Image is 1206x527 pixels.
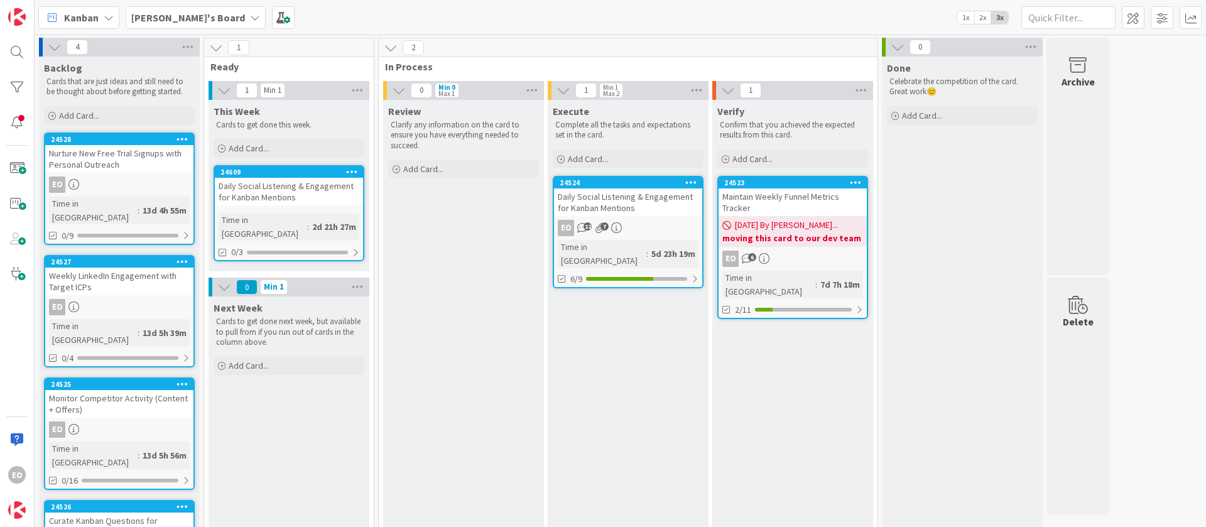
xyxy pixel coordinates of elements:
[45,299,193,315] div: EO
[926,86,937,97] span: 😊
[732,153,773,165] span: Add Card...
[438,90,455,97] div: Max 1
[438,84,455,90] div: Min 0
[216,120,362,130] p: Cards to get done this week.
[62,474,78,487] span: 0/16
[889,77,1035,97] p: Celebrate the competition of the card. Great work
[558,220,574,236] div: EO
[138,448,139,462] span: :
[1021,6,1116,29] input: Quick Filter...
[735,219,838,232] span: [DATE] By [PERSON_NAME]...
[44,378,195,490] a: 24525Monitor Competitor Activity (Content + Offers)EOTime in [GEOGRAPHIC_DATA]:13d 5h 56m0/16
[558,240,646,268] div: Time in [GEOGRAPHIC_DATA]
[210,60,358,73] span: Ready
[51,135,193,144] div: 24528
[139,326,190,340] div: 13d 5h 39m
[46,77,192,97] p: Cards that are just ideas and still need to be thought about before getting started.
[887,62,911,74] span: Done
[215,166,363,205] div: 24609Daily Social Listening & Engagement for Kanban Mentions
[957,11,974,24] span: 1x
[603,90,619,97] div: Max 2
[45,145,193,173] div: Nurture New Free Trial Signups with Personal Outreach
[554,177,702,216] div: 24524Daily Social Listening & Engagement for Kanban Mentions
[309,220,359,234] div: 2d 21h 27m
[62,352,73,365] span: 0/4
[229,143,269,154] span: Add Card...
[45,134,193,173] div: 24528Nurture New Free Trial Signups with Personal Outreach
[45,421,193,438] div: EO
[45,268,193,295] div: Weekly LinkedIn Engagement with Target ICPs
[45,390,193,418] div: Monitor Competitor Activity (Content + Offers)
[59,110,99,121] span: Add Card...
[554,220,702,236] div: EO
[584,222,592,231] span: 12
[307,220,309,234] span: :
[49,197,138,224] div: Time in [GEOGRAPHIC_DATA]
[553,105,589,117] span: Execute
[49,421,65,438] div: EO
[719,188,867,216] div: Maintain Weekly Funnel Metrics Tracker
[264,284,284,290] div: Min 1
[575,83,597,98] span: 1
[568,153,608,165] span: Add Card...
[748,253,756,261] span: 6
[44,255,195,367] a: 24527Weekly LinkedIn Engagement with Target ICPsEOTime in [GEOGRAPHIC_DATA]:13d 5h 39m0/4
[264,87,281,94] div: Min 1
[719,251,867,267] div: EO
[560,178,702,187] div: 24524
[554,188,702,216] div: Daily Social Listening & Engagement for Kanban Mentions
[603,84,618,90] div: Min 1
[139,448,190,462] div: 13d 5h 56m
[974,11,991,24] span: 2x
[45,256,193,295] div: 24527Weekly LinkedIn Engagement with Target ICPs
[8,8,26,26] img: Visit kanbanzone.com
[554,177,702,188] div: 24524
[719,177,867,188] div: 24523
[722,232,863,244] b: moving this card to our dev team
[138,326,139,340] span: :
[815,278,817,291] span: :
[231,246,243,259] span: 0/3
[991,11,1008,24] span: 3x
[215,166,363,178] div: 24609
[555,120,701,141] p: Complete all the tasks and expectations set in the card.
[51,503,193,511] div: 24526
[45,379,193,418] div: 24525Monitor Competitor Activity (Content + Offers)
[44,62,82,74] span: Backlog
[570,273,582,286] span: 6/9
[51,380,193,389] div: 24525
[8,501,26,519] img: avatar
[44,133,195,245] a: 24528Nurture New Free Trial Signups with Personal OutreachEOTime in [GEOGRAPHIC_DATA]:13d 4h 55m0/9
[646,247,648,261] span: :
[229,360,269,371] span: Add Card...
[717,176,868,319] a: 24523Maintain Weekly Funnel Metrics Tracker[DATE] By [PERSON_NAME]...moving this card to our dev ...
[553,176,703,288] a: 24524Daily Social Listening & Engagement for Kanban MentionsEOTime in [GEOGRAPHIC_DATA]:5d 23h 19...
[735,303,751,317] span: 2/11
[45,501,193,513] div: 24526
[236,83,258,98] span: 1
[216,317,362,347] p: Cards to get done next week, but available to pull from if you run out of cards in the column above.
[45,134,193,145] div: 24528
[902,110,942,121] span: Add Card...
[388,105,421,117] span: Review
[131,11,245,24] b: [PERSON_NAME]'s Board
[45,256,193,268] div: 24527
[817,278,863,291] div: 7d 7h 18m
[719,177,867,216] div: 24523Maintain Weekly Funnel Metrics Tracker
[138,204,139,217] span: :
[51,258,193,266] div: 24527
[45,177,193,193] div: EO
[49,442,138,469] div: Time in [GEOGRAPHIC_DATA]
[403,163,443,175] span: Add Card...
[411,83,432,98] span: 0
[600,222,609,231] span: 7
[722,271,815,298] div: Time in [GEOGRAPHIC_DATA]
[1063,314,1094,329] div: Delete
[139,204,190,217] div: 13d 4h 55m
[214,105,260,117] span: This Week
[62,229,73,242] span: 0/9
[8,466,26,484] div: EO
[214,165,364,261] a: 24609Daily Social Listening & Engagement for Kanban MentionsTime in [GEOGRAPHIC_DATA]:2d 21h 27m0/3
[49,299,65,315] div: EO
[720,120,866,141] p: Confirm that you achieved the expected results from this card.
